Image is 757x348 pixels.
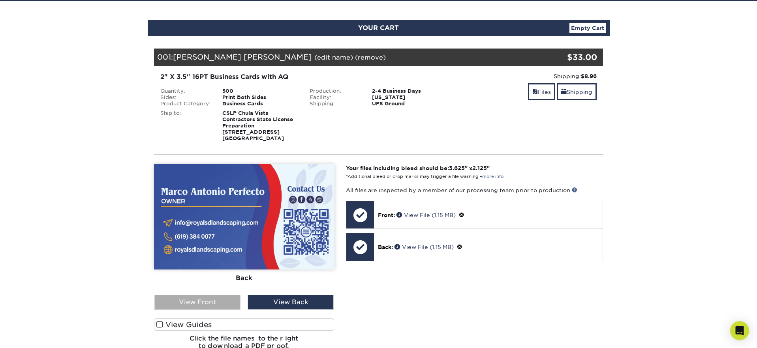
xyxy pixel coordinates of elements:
[394,244,454,250] a: View File (1.15 MB)
[346,186,603,194] p: All files are inspected by a member of our processing team prior to production.
[248,295,334,310] div: View Back
[216,88,304,94] div: 500
[304,94,366,101] div: Facility:
[216,94,304,101] div: Print Both Sides
[532,89,538,95] span: files
[569,23,606,33] a: Empty Cart
[154,49,528,66] div: 001:
[304,101,366,107] div: Shipping:
[396,212,456,218] a: View File (1.15 MB)
[216,101,304,107] div: Business Cards
[472,165,487,171] span: 2.125
[557,83,597,100] a: Shipping
[160,72,447,82] div: 2" X 3.5" 16PT Business Cards with AQ
[378,244,393,250] span: Back:
[346,165,490,171] strong: Your files including bleed should be: " x "
[366,88,453,94] div: 2-4 Business Days
[482,174,503,179] a: more info
[2,324,67,345] iframe: Google Customer Reviews
[154,101,217,107] div: Product Category:
[355,54,386,61] a: (remove)
[314,54,353,61] a: (edit name)
[366,94,453,101] div: [US_STATE]
[154,295,240,310] div: View Front
[222,110,293,141] strong: CSLP Chula Vista Contractors State License Preparation [STREET_ADDRESS] [GEOGRAPHIC_DATA]
[173,52,312,61] span: [PERSON_NAME] [PERSON_NAME]
[528,83,555,100] a: Files
[581,73,597,79] strong: $8.96
[154,88,217,94] div: Quantity:
[154,94,217,101] div: Sides:
[154,318,334,331] label: View Guides
[366,101,453,107] div: UPS Ground
[528,51,597,63] div: $33.00
[154,269,334,287] div: Back
[358,24,399,32] span: YOUR CART
[304,88,366,94] div: Production:
[449,165,465,171] span: 3.625
[459,72,597,80] div: Shipping:
[378,212,395,218] span: Front:
[561,89,567,95] span: shipping
[154,110,217,142] div: Ship to:
[346,174,503,179] small: *Additional bleed or crop marks may trigger a file warning –
[730,321,749,340] div: Open Intercom Messenger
